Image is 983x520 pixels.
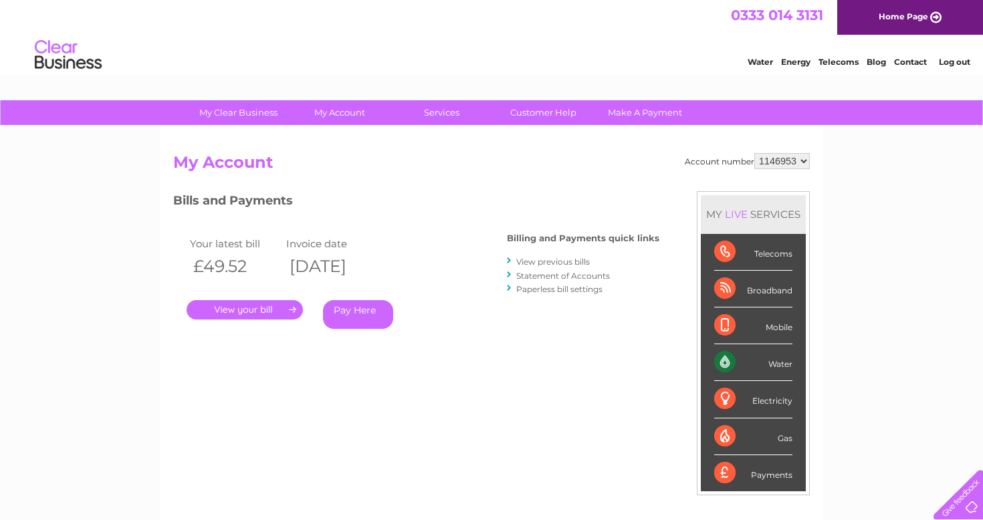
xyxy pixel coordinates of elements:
a: Statement of Accounts [516,271,610,281]
div: Mobile [714,307,792,344]
div: Clear Business is a trading name of Verastar Limited (registered in [GEOGRAPHIC_DATA] No. 3667643... [177,7,808,65]
div: MY SERVICES [701,195,806,233]
h3: Bills and Payments [173,191,659,215]
a: Make A Payment [590,100,700,125]
a: Pay Here [323,300,393,329]
a: My Clear Business [183,100,294,125]
h2: My Account [173,153,810,178]
a: Log out [939,57,970,67]
img: logo.png [34,35,102,76]
div: Water [714,344,792,381]
a: Contact [894,57,927,67]
div: Broadband [714,271,792,307]
h4: Billing and Payments quick links [507,233,659,243]
div: Telecoms [714,234,792,271]
div: Payments [714,455,792,491]
a: View previous bills [516,257,590,267]
a: Water [748,57,773,67]
div: Electricity [714,381,792,418]
a: Customer Help [488,100,598,125]
th: [DATE] [283,253,379,280]
a: Paperless bill settings [516,284,603,294]
a: 0333 014 3131 [731,7,823,23]
div: LIVE [722,208,750,221]
div: Gas [714,418,792,455]
a: Telecoms [818,57,859,67]
a: Energy [781,57,810,67]
a: Services [387,100,497,125]
a: My Account [285,100,395,125]
div: Account number [685,153,810,169]
td: Your latest bill [187,235,283,253]
td: Invoice date [283,235,379,253]
a: . [187,300,303,319]
a: Blog [867,57,886,67]
th: £49.52 [187,253,283,280]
